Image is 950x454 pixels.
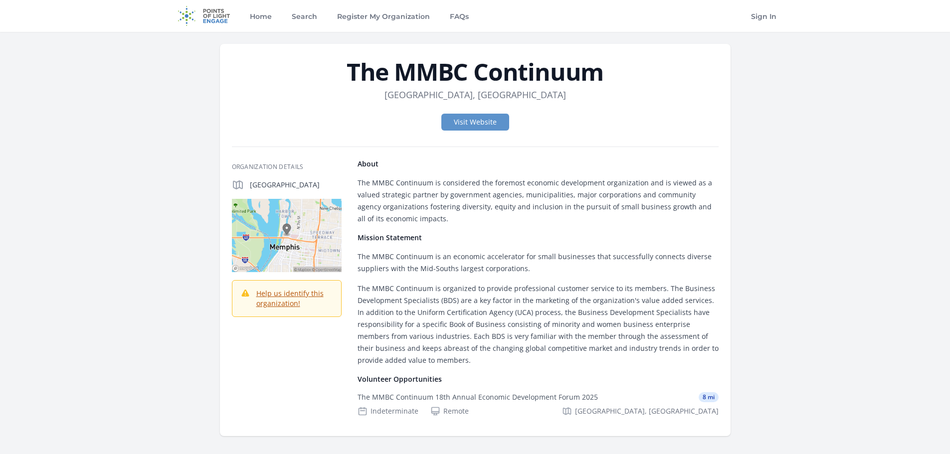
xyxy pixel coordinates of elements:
h1: The MMBC Continuum [232,60,719,84]
p: The MMBC Continuum is organized to provide professional customer service to its members. The Busi... [358,283,719,366]
h4: Mission Statement [358,233,719,243]
span: [GEOGRAPHIC_DATA], [GEOGRAPHIC_DATA] [575,406,719,416]
div: Indeterminate [358,406,418,416]
p: The MMBC Continuum is an economic accelerator for small businesses that successfully connects div... [358,251,719,275]
div: The MMBC Continuum 18th Annual Economic Development Forum 2025 [358,392,598,402]
p: [GEOGRAPHIC_DATA] [250,180,342,190]
h4: Volunteer Opportunities [358,374,719,384]
span: 8 mi [699,392,719,402]
a: The MMBC Continuum 18th Annual Economic Development Forum 2025 8 mi Indeterminate Remote [GEOGRAP... [354,384,723,424]
dd: [GEOGRAPHIC_DATA], [GEOGRAPHIC_DATA] [384,88,566,102]
h4: About [358,159,719,169]
a: Help us identify this organization! [256,289,324,308]
h3: Organization Details [232,163,342,171]
img: Map [232,199,342,272]
div: Remote [430,406,469,416]
a: Visit Website [441,114,509,131]
p: The MMBC Continuum is considered the foremost economic development organization and is viewed as ... [358,177,719,225]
